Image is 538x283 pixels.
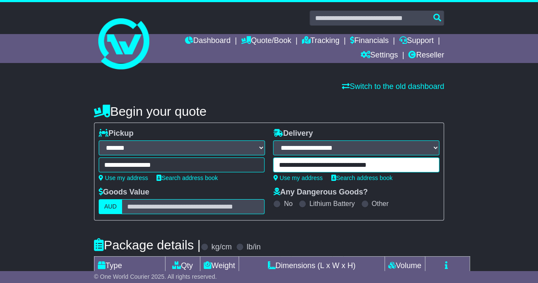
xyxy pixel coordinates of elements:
a: Support [399,34,433,49]
label: AUD [99,199,122,214]
a: Quote/Book [241,34,291,49]
td: Dimensions (L x W x H) [239,257,384,275]
label: Any Dangerous Goods? [273,188,367,197]
a: Settings [360,49,398,63]
h4: Begin your quote [94,104,444,118]
span: © One World Courier 2025. All rights reserved. [94,273,217,280]
a: Reseller [408,49,444,63]
label: kg/cm [211,243,232,252]
a: Tracking [302,34,339,49]
label: Lithium Battery [309,200,355,208]
h4: Package details | [94,238,201,252]
a: Use my address [99,174,148,181]
a: Use my address [273,174,322,181]
a: Switch to the old dashboard [342,82,444,91]
a: Financials [350,34,389,49]
a: Dashboard [185,34,231,49]
td: Volume [384,257,425,275]
td: Type [94,257,165,275]
label: Other [372,200,389,208]
td: Qty [165,257,200,275]
label: No [284,200,292,208]
label: lb/in [247,243,261,252]
a: Search address book [331,174,393,181]
td: Weight [200,257,239,275]
label: Goods Value [99,188,149,197]
label: Pickup [99,129,134,138]
label: Delivery [273,129,313,138]
a: Search address book [157,174,218,181]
